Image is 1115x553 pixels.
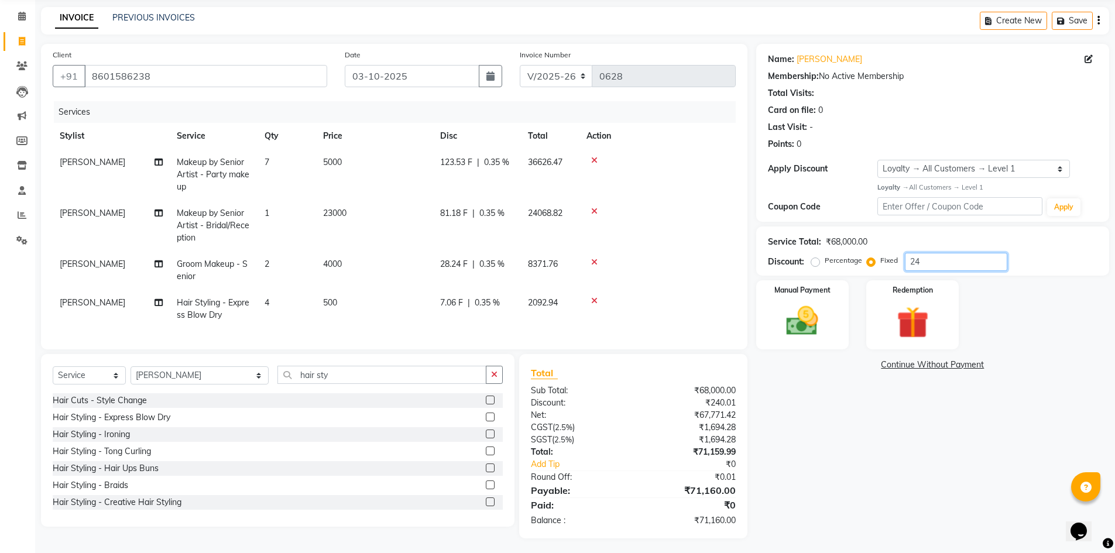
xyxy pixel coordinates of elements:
[323,208,346,218] span: 23000
[177,208,249,243] span: Makeup by Senior Artist - Bridal/Reception
[776,303,828,339] img: _cash.svg
[579,123,736,149] th: Action
[880,255,898,266] label: Fixed
[633,446,745,458] div: ₹71,159.99
[53,445,151,458] div: Hair Styling - Tong Curling
[440,207,468,219] span: 81.18 F
[528,208,562,218] span: 24068.82
[522,409,633,421] div: Net:
[980,12,1047,30] button: Create New
[265,297,269,308] span: 4
[768,201,878,213] div: Coupon Code
[531,367,558,379] span: Total
[53,428,130,441] div: Hair Styling - Ironing
[1066,506,1103,541] iframe: chat widget
[323,297,337,308] span: 500
[479,207,505,219] span: 0.35 %
[633,409,745,421] div: ₹67,771.42
[177,297,249,320] span: Hair Styling - Express Blow Dry
[877,183,1097,193] div: All Customers → Level 1
[768,104,816,116] div: Card on file:
[53,411,170,424] div: Hair Styling - Express Blow Dry
[759,359,1107,371] a: Continue Without Payment
[53,65,85,87] button: +91
[53,479,128,492] div: Hair Styling - Braids
[768,70,819,83] div: Membership:
[797,138,801,150] div: 0
[522,384,633,397] div: Sub Total:
[522,514,633,527] div: Balance :
[818,104,823,116] div: 0
[323,157,342,167] span: 5000
[472,207,475,219] span: |
[531,422,553,432] span: CGST
[768,70,1097,83] div: No Active Membership
[475,297,500,309] span: 0.35 %
[258,123,316,149] th: Qty
[323,259,342,269] span: 4000
[797,53,862,66] a: [PERSON_NAME]
[633,384,745,397] div: ₹68,000.00
[472,258,475,270] span: |
[633,498,745,512] div: ₹0
[768,163,878,175] div: Apply Discount
[522,498,633,512] div: Paid:
[60,208,125,218] span: [PERSON_NAME]
[468,297,470,309] span: |
[484,156,509,169] span: 0.35 %
[345,50,361,60] label: Date
[887,303,939,342] img: _gift.svg
[60,297,125,308] span: [PERSON_NAME]
[265,208,269,218] span: 1
[768,236,821,248] div: Service Total:
[528,297,558,308] span: 2092.94
[440,156,472,169] span: 123.53 F
[893,285,933,296] label: Redemption
[555,423,572,432] span: 2.5%
[877,183,908,191] strong: Loyalty →
[316,123,433,149] th: Price
[522,421,633,434] div: ( )
[265,157,269,167] span: 7
[522,397,633,409] div: Discount:
[528,157,562,167] span: 36626.47
[768,53,794,66] div: Name:
[633,471,745,483] div: ₹0.01
[54,101,745,123] div: Services
[440,297,463,309] span: 7.06 F
[1047,198,1080,216] button: Apply
[825,255,862,266] label: Percentage
[633,483,745,497] div: ₹71,160.00
[265,259,269,269] span: 2
[60,259,125,269] span: [PERSON_NAME]
[522,471,633,483] div: Round Off:
[522,446,633,458] div: Total:
[170,123,258,149] th: Service
[633,397,745,409] div: ₹240.01
[522,458,651,470] a: Add Tip
[177,157,249,192] span: Makeup by Senior Artist - Party makeup
[433,123,521,149] th: Disc
[277,366,486,384] input: Search or Scan
[60,157,125,167] span: [PERSON_NAME]
[633,434,745,446] div: ₹1,694.28
[554,435,572,444] span: 2.5%
[768,138,794,150] div: Points:
[521,123,579,149] th: Total
[522,434,633,446] div: ( )
[53,462,159,475] div: Hair Styling - Hair Ups Buns
[528,259,558,269] span: 8371.76
[652,458,745,470] div: ₹0
[633,514,745,527] div: ₹71,160.00
[768,121,807,133] div: Last Visit:
[53,50,71,60] label: Client
[633,421,745,434] div: ₹1,694.28
[768,256,804,268] div: Discount:
[55,8,98,29] a: INVOICE
[53,496,181,509] div: Hair Styling - Creative Hair Styling
[479,258,505,270] span: 0.35 %
[774,285,831,296] label: Manual Payment
[768,87,814,99] div: Total Visits:
[177,259,248,281] span: Groom Makeup - Senior
[112,12,195,23] a: PREVIOUS INVOICES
